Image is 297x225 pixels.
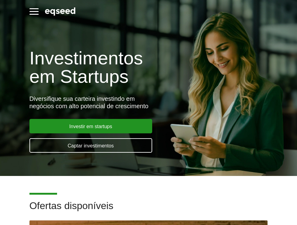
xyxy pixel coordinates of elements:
h1: Investimentos em Startups [29,49,268,86]
div: Diversifique sua carteira investindo em negócios com alto potencial de crescimento [29,95,268,110]
a: Captar investimentos [29,138,152,153]
img: EqSeed [45,6,75,17]
h2: Ofertas disponíveis [29,200,268,220]
a: Investir em startups [29,119,152,133]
